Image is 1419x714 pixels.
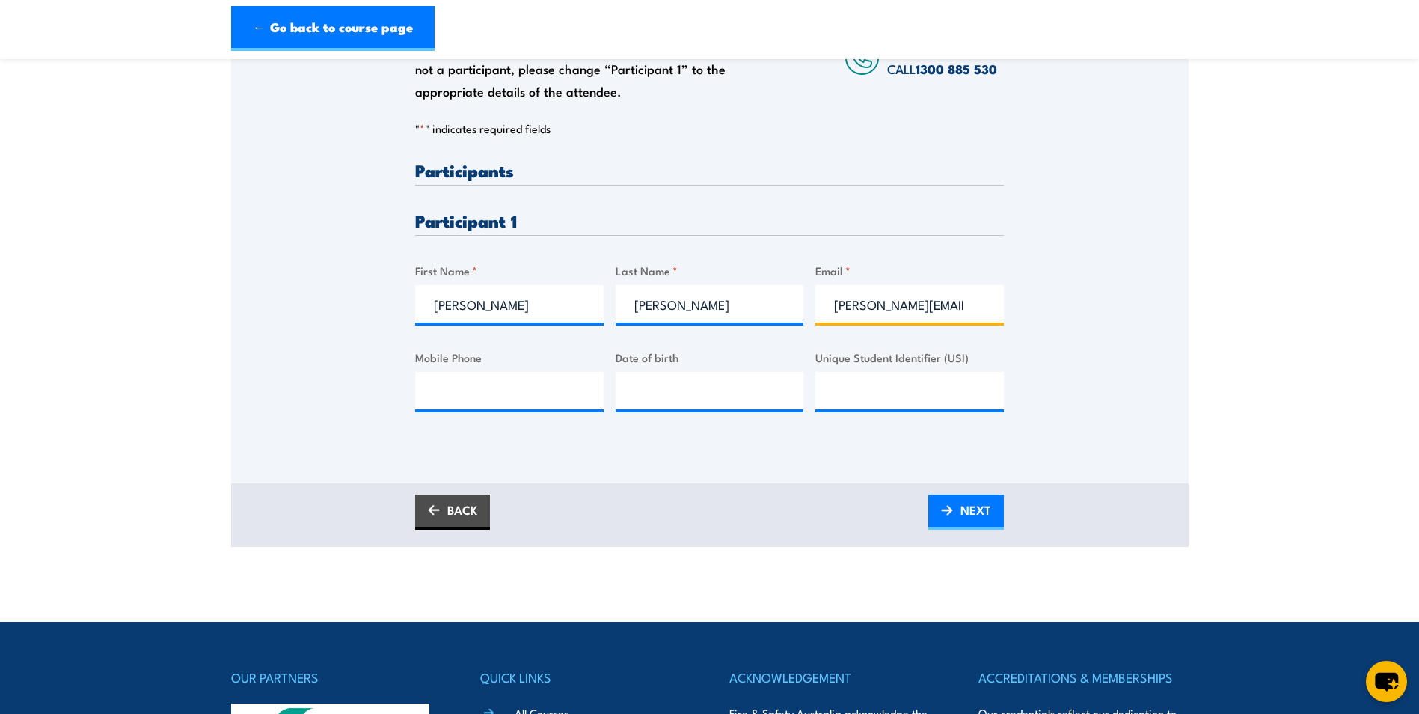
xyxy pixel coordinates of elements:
label: Last Name [616,262,804,279]
button: chat-button [1366,661,1407,702]
h4: OUR PARTNERS [231,667,441,688]
a: NEXT [928,495,1004,530]
span: NEXT [960,490,991,530]
h4: ACKNOWLEDGEMENT [729,667,939,688]
label: Date of birth [616,349,804,366]
a: ← Go back to course page [231,6,435,51]
a: BACK [415,495,490,530]
h4: QUICK LINKS [480,667,690,688]
label: Email [815,262,1004,279]
a: 1300 885 530 [916,59,997,79]
span: Speak to a specialist CALL [887,37,1004,78]
label: Unique Student Identifier (USI) [815,349,1004,366]
p: " " indicates required fields [415,121,1004,136]
h4: ACCREDITATIONS & MEMBERSHIPS [978,667,1188,688]
h3: Participants [415,162,1004,179]
label: First Name [415,262,604,279]
label: Mobile Phone [415,349,604,366]
h3: Participant 1 [415,212,1004,229]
